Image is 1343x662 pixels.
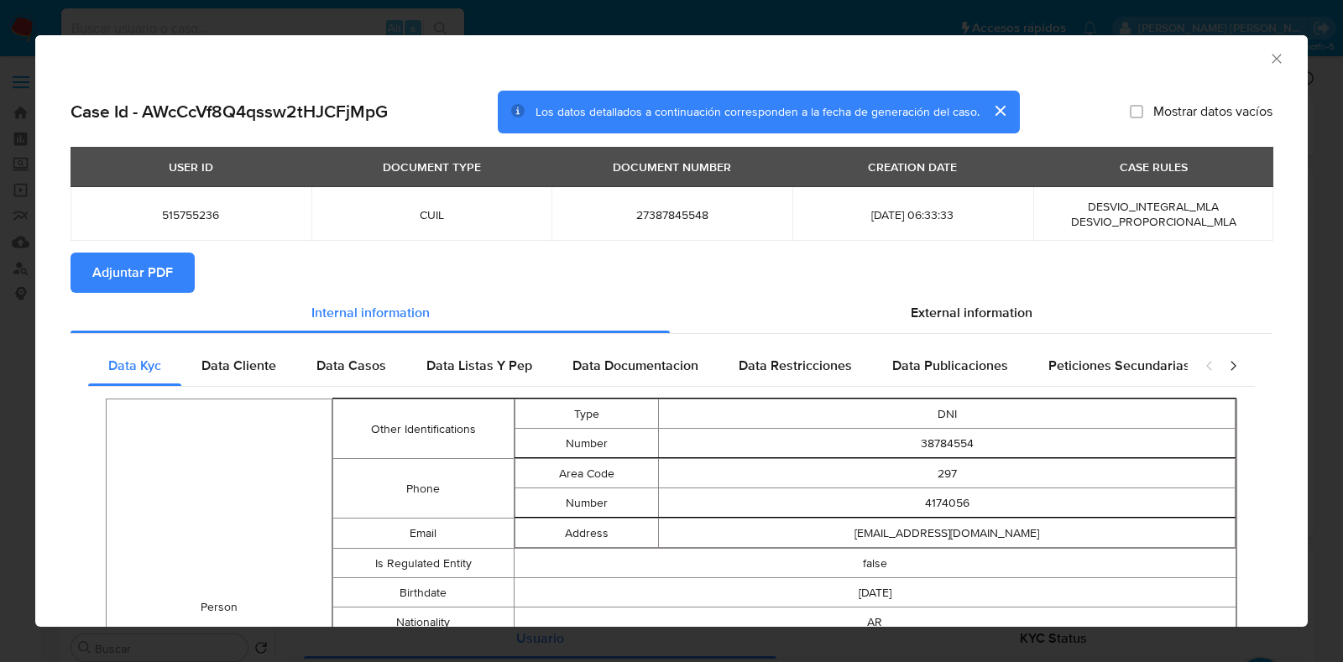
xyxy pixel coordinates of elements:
span: Data Publicaciones [892,356,1008,375]
span: DESVIO_PROPORCIONAL_MLA [1071,213,1236,230]
td: 4174056 [659,488,1236,518]
div: Detailed info [71,293,1272,333]
span: Data Kyc [108,356,161,375]
td: Area Code [515,459,659,488]
span: 27387845548 [572,207,772,222]
div: closure-recommendation-modal [35,35,1308,627]
td: Other Identifications [333,399,514,459]
span: CUIL [332,207,532,222]
span: Data Cliente [201,356,276,375]
td: DNI [659,399,1236,429]
span: Data Casos [316,356,386,375]
span: Mostrar datos vacíos [1153,103,1272,120]
div: DOCUMENT NUMBER [603,153,741,181]
td: Number [515,488,659,518]
h2: Case Id - AWcCcVf8Q4qssw2tHJCFjMpG [71,101,388,122]
span: [DATE] 06:33:33 [813,207,1013,222]
div: CASE RULES [1110,153,1198,181]
td: [EMAIL_ADDRESS][DOMAIN_NAME] [659,519,1236,548]
td: Birthdate [333,578,514,607]
span: Data Listas Y Pep [426,356,532,375]
span: Data Restricciones [739,356,852,375]
div: CREATION DATE [858,153,967,181]
div: Detailed internal info [88,346,1188,386]
td: Number [515,429,659,458]
td: AR [514,607,1236,637]
td: Type [515,399,659,429]
span: Data Documentacion [572,356,698,375]
span: Adjuntar PDF [92,254,173,291]
input: Mostrar datos vacíos [1130,105,1143,118]
span: Peticiones Secundarias [1048,356,1190,375]
button: Cerrar ventana [1268,50,1283,65]
td: [DATE] [514,578,1236,607]
td: Is Regulated Entity [333,549,514,578]
td: 297 [659,459,1236,488]
td: Address [515,519,659,548]
div: USER ID [159,153,223,181]
button: Adjuntar PDF [71,253,195,293]
td: Nationality [333,607,514,637]
span: DESVIO_INTEGRAL_MLA [1088,198,1219,215]
span: Internal information [311,303,430,322]
span: External information [911,303,1032,322]
td: 38784554 [659,429,1236,458]
td: Email [333,519,514,549]
td: false [514,549,1236,578]
td: Phone [333,459,514,519]
div: DOCUMENT TYPE [373,153,491,181]
button: cerrar [980,91,1020,131]
span: 515755236 [91,207,291,222]
span: Los datos detallados a continuación corresponden a la fecha de generación del caso. [536,103,980,120]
